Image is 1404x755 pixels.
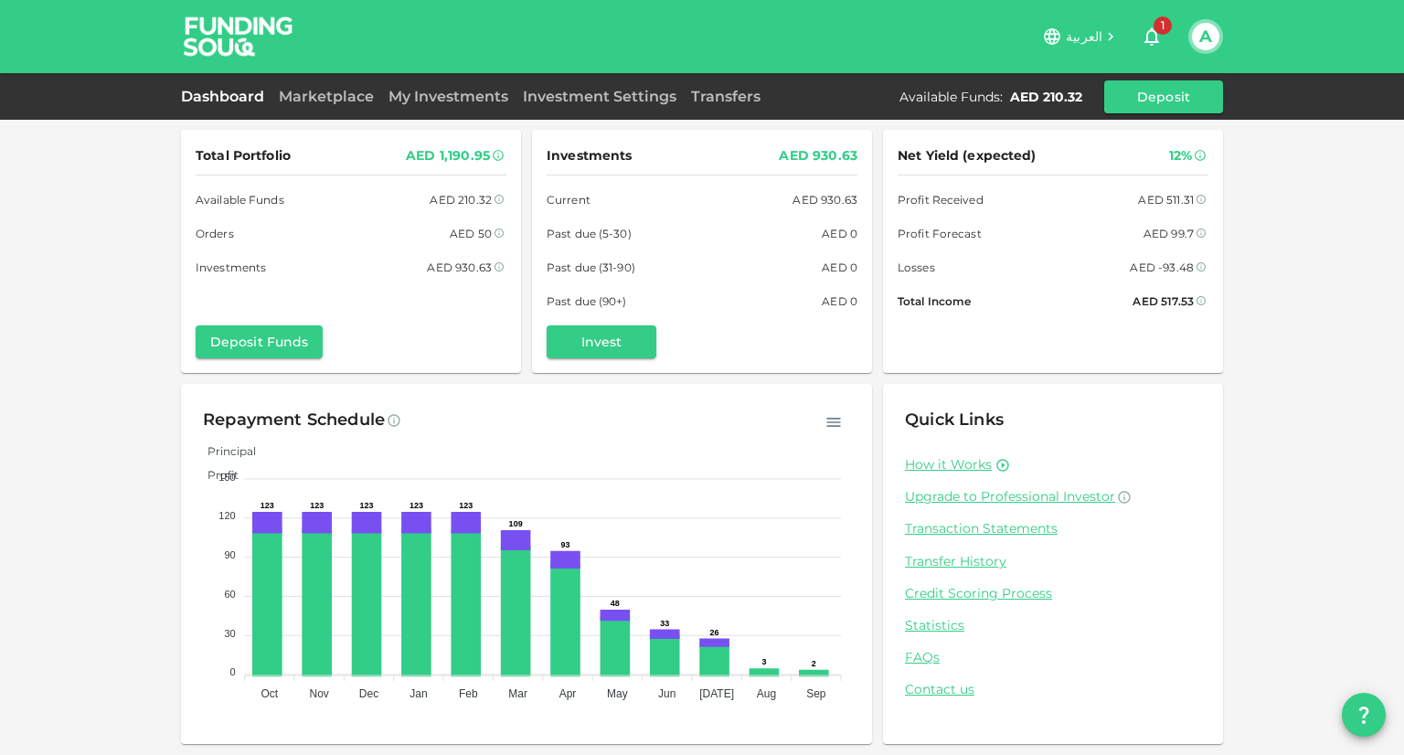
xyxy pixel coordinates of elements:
div: AED 210.32 [430,190,492,209]
span: Losses [898,258,935,277]
span: Orders [196,224,234,243]
tspan: Dec [359,687,378,700]
span: Upgrade to Professional Investor [905,488,1115,505]
tspan: Apr [559,687,577,700]
tspan: 120 [218,510,235,521]
button: Deposit Funds [196,325,323,358]
a: Investment Settings [516,88,684,105]
div: AED 0 [822,224,857,243]
span: Available Funds [196,190,284,209]
tspan: 30 [224,628,235,639]
a: Transaction Statements [905,520,1201,537]
span: العربية [1066,28,1102,45]
a: Transfers [684,88,768,105]
span: Investments [196,258,266,277]
span: Past due (31-90) [547,258,635,277]
span: Past due (5-30) [547,224,632,243]
div: AED 50 [450,224,492,243]
tspan: May [607,687,628,700]
span: Net Yield (expected) [898,144,1037,167]
div: Repayment Schedule [203,406,385,435]
div: AED 930.63 [427,258,492,277]
button: Deposit [1104,80,1223,113]
tspan: Sep [806,687,826,700]
div: AED 511.31 [1138,190,1194,209]
a: Dashboard [181,88,271,105]
button: A [1192,23,1219,50]
div: AED 0 [822,292,857,311]
span: Investments [547,144,632,167]
tspan: Mar [508,687,527,700]
span: Profit [194,468,239,482]
span: 1 [1154,16,1172,35]
a: Transfer History [905,553,1201,570]
span: Quick Links [905,409,1004,430]
button: Invest [547,325,656,358]
div: 12% [1169,144,1192,167]
span: Principal [194,444,256,458]
a: Statistics [905,617,1201,634]
tspan: Jan [409,687,427,700]
div: AED 1,190.95 [406,144,490,167]
span: Profit Received [898,190,984,209]
span: Total Portfolio [196,144,291,167]
tspan: 90 [224,549,235,560]
div: AED 930.63 [792,190,857,209]
div: AED -93.48 [1130,258,1194,277]
a: Contact us [905,681,1201,698]
div: Available Funds : [899,88,1003,106]
a: Credit Scoring Process [905,585,1201,602]
a: How it Works [905,456,992,473]
div: AED 517.53 [1133,292,1194,311]
a: FAQs [905,649,1201,666]
tspan: Feb [459,687,478,700]
tspan: Oct [261,687,278,700]
a: Upgrade to Professional Investor [905,488,1201,505]
tspan: Nov [310,687,329,700]
div: AED 0 [822,258,857,277]
a: My Investments [381,88,516,105]
button: question [1342,693,1386,737]
span: Past due (90+) [547,292,627,311]
span: Current [547,190,590,209]
tspan: Jun [658,687,675,700]
a: Marketplace [271,88,381,105]
tspan: 0 [230,666,236,677]
div: AED 210.32 [1010,88,1082,106]
tspan: 60 [224,589,235,600]
span: Total Income [898,292,971,311]
tspan: 150 [218,472,235,483]
button: 1 [1133,18,1170,55]
span: Profit Forecast [898,224,982,243]
div: AED 930.63 [779,144,857,167]
tspan: Aug [757,687,776,700]
div: AED 99.7 [1143,224,1194,243]
tspan: [DATE] [699,687,734,700]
